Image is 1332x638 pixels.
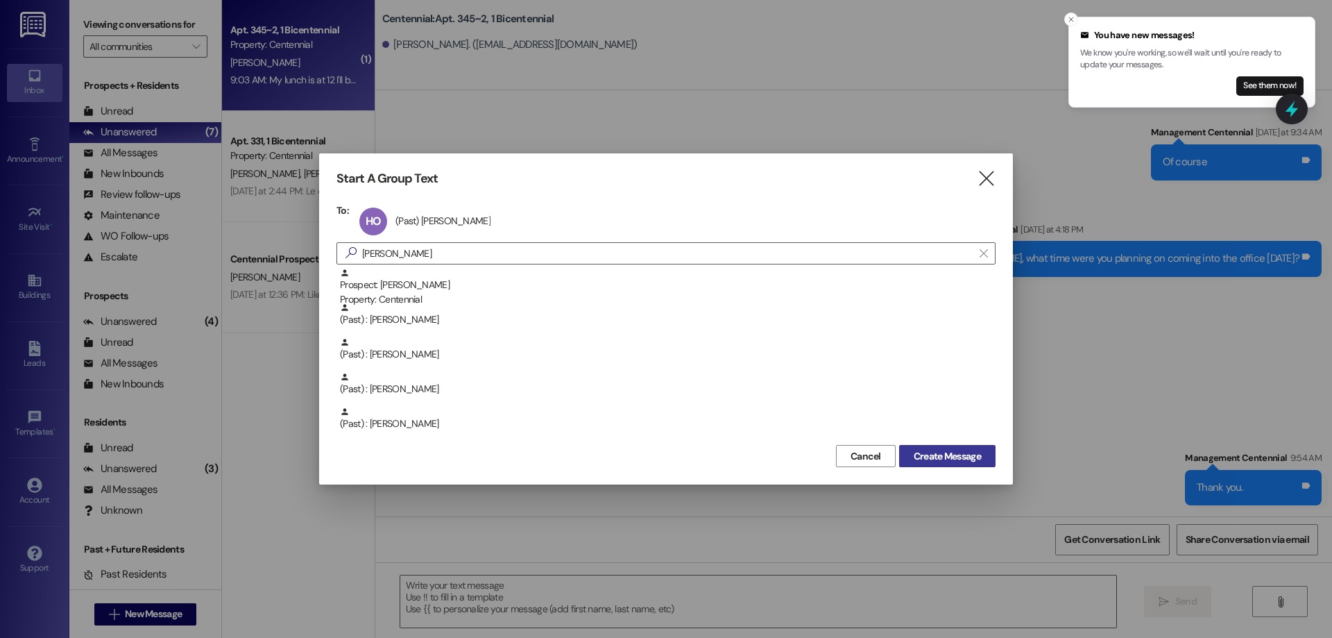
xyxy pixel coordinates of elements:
[340,246,362,260] i: 
[336,337,996,372] div: (Past) : [PERSON_NAME]
[1236,76,1304,96] button: See them now!
[340,372,996,396] div: (Past) : [PERSON_NAME]
[340,268,996,308] div: Prospect: [PERSON_NAME]
[1080,28,1304,42] div: You have new messages!
[977,171,996,186] i: 
[336,372,996,407] div: (Past) : [PERSON_NAME]
[340,292,996,307] div: Property: Centennial
[336,303,996,337] div: (Past) : [PERSON_NAME]
[836,445,896,467] button: Cancel
[340,407,996,431] div: (Past) : [PERSON_NAME]
[1080,47,1304,72] p: We know you're working, so we'll wait until you're ready to update your messages.
[340,303,996,327] div: (Past) : [PERSON_NAME]
[336,268,996,303] div: Prospect: [PERSON_NAME]Property: Centennial
[336,204,349,217] h3: To:
[336,407,996,442] div: (Past) : [PERSON_NAME]
[362,244,973,263] input: Search for any contact or apartment
[1064,12,1078,26] button: Close toast
[851,449,881,464] span: Cancel
[899,445,996,467] button: Create Message
[340,337,996,362] div: (Past) : [PERSON_NAME]
[395,215,490,227] div: (Past) [PERSON_NAME]
[973,243,995,264] button: Clear text
[366,214,381,228] span: HO
[914,449,981,464] span: Create Message
[980,248,987,259] i: 
[336,171,438,187] h3: Start A Group Text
